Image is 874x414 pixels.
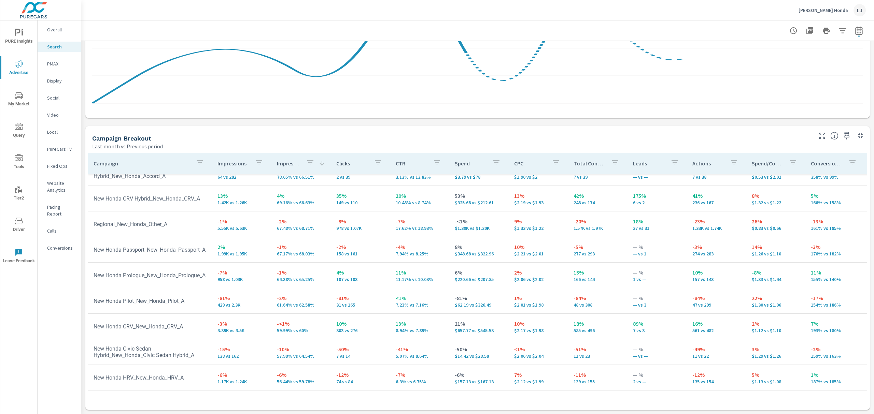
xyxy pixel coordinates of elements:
[277,371,325,379] p: -6%
[752,160,784,167] p: Spend/Conversion
[455,320,503,328] p: 21%
[396,160,428,167] p: CTR
[2,248,35,265] span: Leave Feedback
[811,251,859,256] p: 176% vs 182%
[574,217,622,225] p: -20%
[811,328,859,333] p: 193% vs 180%
[88,267,212,284] td: New Honda Prologue_New_Honda_Prologue_A
[38,202,81,219] div: Pacing Report
[574,345,622,353] p: -51%
[692,379,741,384] p: 135 vs 154
[633,251,681,256] p: — vs 1
[514,371,563,379] p: 7%
[277,353,325,359] p: 57.98% vs 64.54%
[336,328,385,333] p: 303 vs 276
[277,192,325,200] p: 4%
[574,251,622,256] p: 277 vs 293
[88,318,212,335] td: New Honda CRV_New_Honda_CRV_A
[47,94,75,101] p: Social
[574,328,622,333] p: 585 vs 496
[2,123,35,139] span: Query
[692,294,741,302] p: -84%
[455,225,503,231] p: $1,300.00 vs $1,300.00
[396,251,444,256] p: 7.94% vs 8.25%
[396,353,444,359] p: 5.07% vs 8.64%
[47,129,75,135] p: Local
[217,192,266,200] p: 13%
[574,396,622,404] p: -15%
[836,24,849,38] button: Apply Filters
[336,192,385,200] p: 35%
[752,379,800,384] p: $1.13 vs $1.08
[811,396,859,404] p: -30%
[574,160,606,167] p: Total Conversions
[277,200,325,205] p: 69.16% vs 66.63%
[692,174,741,180] p: 7 vs 38
[47,163,75,169] p: Fixed Ops
[217,268,266,277] p: -7%
[88,216,212,233] td: Regional_New_Honda_Other_A
[633,225,681,231] p: 37 vs 31
[574,379,622,384] p: 139 vs 155
[92,135,151,142] h5: Campaign Breakout
[277,251,325,256] p: 67.17% vs 68.03%
[633,277,681,282] p: 1 vs —
[396,379,444,384] p: 6.3% vs 6.75%
[811,294,859,302] p: -17%
[217,277,266,282] p: 958 vs 1,027
[752,277,800,282] p: $1.33 vs $1.44
[692,251,741,256] p: 274 vs 283
[514,379,563,384] p: $2.12 vs $1.99
[336,379,385,384] p: 74 vs 84
[830,132,838,140] span: This is a summary of Search performance results by campaign. Each column can be sorted.
[455,379,503,384] p: $157.13 vs $167.13
[455,353,503,359] p: $14.42 vs $28.58
[692,328,741,333] p: 561 vs 482
[752,396,800,404] p: 52%
[633,268,681,277] p: — %
[47,227,75,234] p: Calls
[92,142,163,150] p: Last month vs Previous period
[88,340,212,364] td: New Honda Civic Sedan Hybrid_New_Honda_Civic Sedan Hybrid_A
[752,200,800,205] p: $1.32 vs $1.22
[396,268,444,277] p: 11%
[217,396,266,404] p: 7%
[692,217,741,225] p: -23%
[692,353,741,359] p: 11 vs 22
[47,180,75,193] p: Website Analytics
[217,302,266,308] p: 429 vs 2,303
[692,243,741,251] p: -3%
[633,243,681,251] p: — %
[752,251,800,256] p: $1.26 vs $1.10
[574,268,622,277] p: 15%
[514,160,546,167] p: CPC
[455,268,503,277] p: 6%
[396,371,444,379] p: -7%
[692,192,741,200] p: 41%
[854,4,866,16] div: LJ
[217,353,266,359] p: 138 vs 162
[277,302,325,308] p: 61.64% vs 62.58%
[841,130,852,141] span: Save this to your personalized report
[692,200,741,205] p: 236 vs 167
[574,192,622,200] p: 42%
[277,243,325,251] p: -1%
[514,277,563,282] p: $2.06 vs $2.02
[692,277,741,282] p: 157 vs 143
[217,251,266,256] p: 1,991 vs 1,951
[47,26,75,33] p: Overall
[692,302,741,308] p: 47 vs 299
[47,77,75,84] p: Display
[633,353,681,359] p: — vs —
[47,204,75,217] p: Pacing Report
[38,59,81,69] div: PMAX
[752,371,800,379] p: 5%
[2,60,35,77] span: Advertise
[811,217,859,225] p: -13%
[217,294,266,302] p: -81%
[514,396,563,404] p: 7%
[336,200,385,205] p: 149 vs 110
[38,243,81,253] div: Conversions
[752,217,800,225] p: 26%
[396,225,444,231] p: 17.62% vs 18.93%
